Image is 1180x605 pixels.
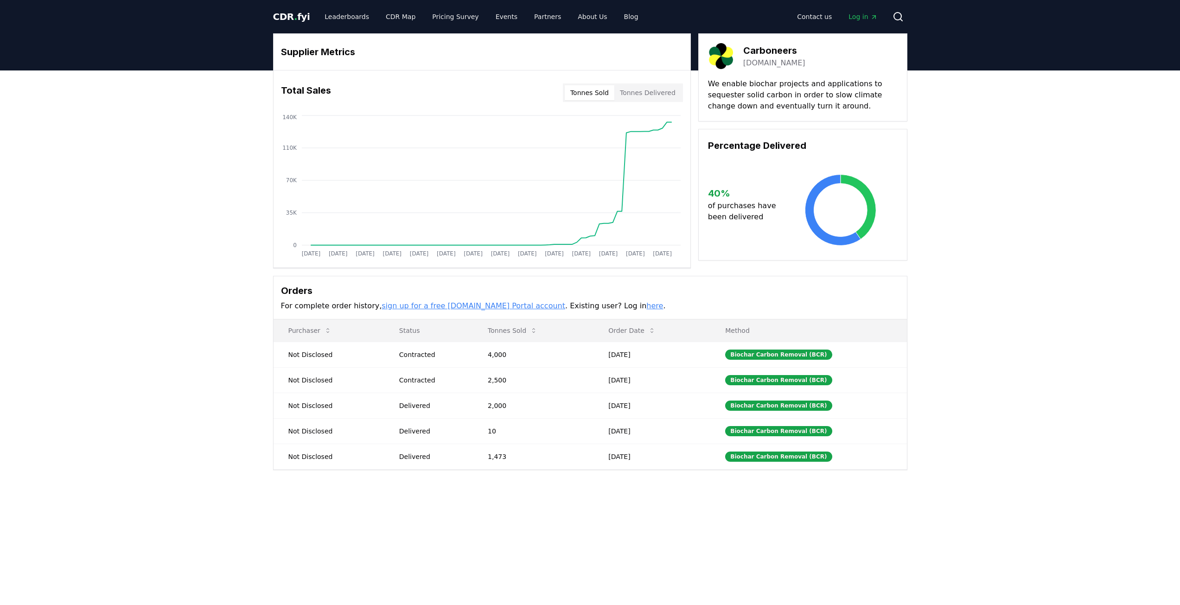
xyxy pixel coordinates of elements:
[601,321,663,340] button: Order Date
[593,393,710,418] td: [DATE]
[593,342,710,367] td: [DATE]
[317,8,645,25] nav: Main
[593,444,710,469] td: [DATE]
[281,284,899,298] h3: Orders
[565,85,614,100] button: Tonnes Sold
[281,45,683,59] h3: Supplier Metrics
[626,250,645,257] tspan: [DATE]
[708,186,784,200] h3: 40 %
[383,250,402,257] tspan: [DATE]
[399,376,466,385] div: Contracted
[653,250,672,257] tspan: [DATE]
[570,8,614,25] a: About Us
[646,301,663,310] a: here
[317,8,376,25] a: Leaderboards
[399,401,466,410] div: Delivered
[599,250,618,257] tspan: [DATE]
[464,250,483,257] tspan: [DATE]
[409,250,428,257] tspan: [DATE]
[617,8,646,25] a: Blog
[425,8,486,25] a: Pricing Survey
[273,11,310,22] span: CDR fyi
[294,11,297,22] span: .
[473,393,593,418] td: 2,000
[593,367,710,393] td: [DATE]
[614,85,681,100] button: Tonnes Delivered
[286,177,297,184] tspan: 70K
[281,321,339,340] button: Purchaser
[437,250,456,257] tspan: [DATE]
[725,452,832,462] div: Biochar Carbon Removal (BCR)
[488,8,525,25] a: Events
[399,427,466,436] div: Delivered
[473,367,593,393] td: 2,500
[841,8,885,25] a: Log in
[518,250,537,257] tspan: [DATE]
[743,57,805,69] a: [DOMAIN_NAME]
[382,301,565,310] a: sign up for a free [DOMAIN_NAME] Portal account
[399,350,466,359] div: Contracted
[593,418,710,444] td: [DATE]
[293,242,297,248] tspan: 0
[708,200,784,223] p: of purchases have been delivered
[527,8,568,25] a: Partners
[473,418,593,444] td: 10
[473,444,593,469] td: 1,473
[491,250,510,257] tspan: [DATE]
[725,375,832,385] div: Biochar Carbon Removal (BCR)
[848,12,877,21] span: Log in
[378,8,423,25] a: CDR Map
[743,44,805,57] h3: Carboneers
[572,250,591,257] tspan: [DATE]
[282,145,297,151] tspan: 110K
[274,418,384,444] td: Not Disclosed
[708,139,898,153] h3: Percentage Delivered
[708,43,734,69] img: Carboneers-logo
[281,300,899,312] p: For complete order history, . Existing user? Log in .
[328,250,347,257] tspan: [DATE]
[725,350,832,360] div: Biochar Carbon Removal (BCR)
[273,10,310,23] a: CDR.fyi
[399,452,466,461] div: Delivered
[392,326,466,335] p: Status
[274,342,384,367] td: Not Disclosed
[480,321,545,340] button: Tonnes Sold
[545,250,564,257] tspan: [DATE]
[356,250,375,257] tspan: [DATE]
[725,426,832,436] div: Biochar Carbon Removal (BCR)
[282,114,297,121] tspan: 140K
[708,78,898,112] p: We enable biochar projects and applications to sequester solid carbon in order to slow climate ch...
[301,250,320,257] tspan: [DATE]
[790,8,885,25] nav: Main
[274,444,384,469] td: Not Disclosed
[286,210,297,216] tspan: 35K
[274,393,384,418] td: Not Disclosed
[473,342,593,367] td: 4,000
[274,367,384,393] td: Not Disclosed
[718,326,899,335] p: Method
[281,83,331,102] h3: Total Sales
[790,8,839,25] a: Contact us
[725,401,832,411] div: Biochar Carbon Removal (BCR)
